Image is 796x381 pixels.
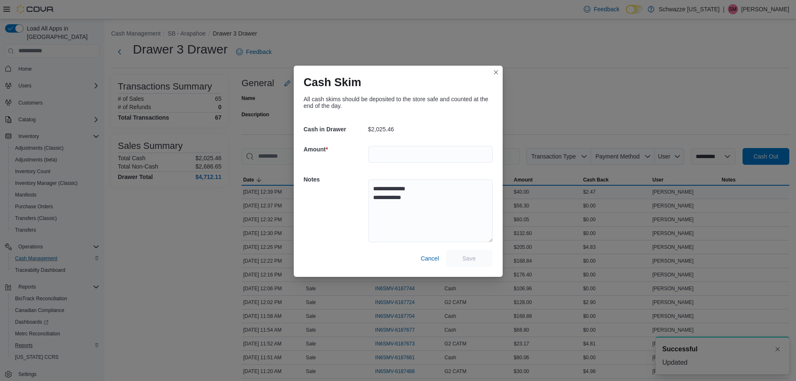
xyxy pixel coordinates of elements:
h5: Amount [304,141,366,158]
h5: Notes [304,171,366,188]
h1: Cash Skim [304,76,361,89]
p: $2,025.46 [368,126,394,133]
span: Save [463,254,476,263]
h5: Cash in Drawer [304,121,366,138]
div: All cash skims should be deposited to the store safe and counted at the end of the day. [304,96,493,109]
span: Cancel [421,254,439,263]
button: Cancel [417,250,443,267]
button: Closes this modal window [491,67,501,77]
button: Save [446,250,493,267]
